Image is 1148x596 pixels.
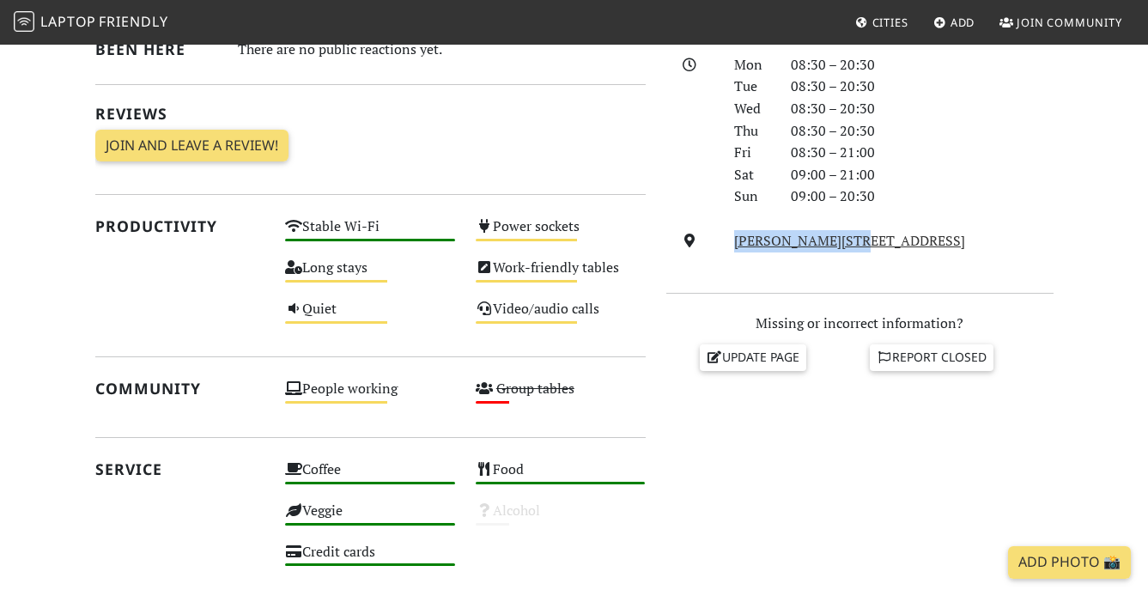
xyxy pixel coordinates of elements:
div: Quiet [275,296,465,338]
a: LaptopFriendly LaptopFriendly [14,8,168,38]
div: Veggie [275,498,465,539]
span: Cities [872,15,908,30]
div: 08:30 – 20:30 [781,120,1064,143]
div: Alcohol [465,498,656,539]
h2: Service [95,460,265,478]
div: 09:00 – 21:00 [781,164,1064,186]
a: Join and leave a review! [95,130,289,162]
span: Friendly [99,12,167,31]
div: Mon [724,54,781,76]
a: Add [926,7,982,38]
a: Cities [848,7,915,38]
div: 09:00 – 20:30 [781,185,1064,208]
span: Add [951,15,975,30]
div: 08:30 – 20:30 [781,98,1064,120]
s: Group tables [496,379,574,398]
h2: Reviews [95,105,646,123]
div: 08:30 – 21:00 [781,142,1064,164]
div: Tue [724,76,781,98]
a: Update page [700,344,806,370]
div: There are no public reactions yet. [238,37,646,62]
img: LaptopFriendly [14,11,34,32]
div: Long stays [275,255,465,296]
span: Laptop [40,12,96,31]
a: [PERSON_NAME][STREET_ADDRESS] [734,231,965,250]
div: Coffee [275,457,465,498]
span: Join Community [1017,15,1122,30]
div: 08:30 – 20:30 [781,54,1064,76]
div: Fri [724,142,781,164]
div: Thu [724,120,781,143]
div: Sun [724,185,781,208]
div: Stable Wi-Fi [275,214,465,255]
div: Video/audio calls [465,296,656,338]
div: Credit cards [275,539,465,581]
div: Food [465,457,656,498]
a: Report closed [870,344,993,370]
div: Wed [724,98,781,120]
h2: Been here [95,40,217,58]
div: Sat [724,164,781,186]
div: Work-friendly tables [465,255,656,296]
h2: Productivity [95,217,265,235]
div: People working [275,376,465,417]
a: Join Community [993,7,1129,38]
p: Missing or incorrect information? [666,313,1054,335]
h2: Community [95,380,265,398]
div: 08:30 – 20:30 [781,76,1064,98]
